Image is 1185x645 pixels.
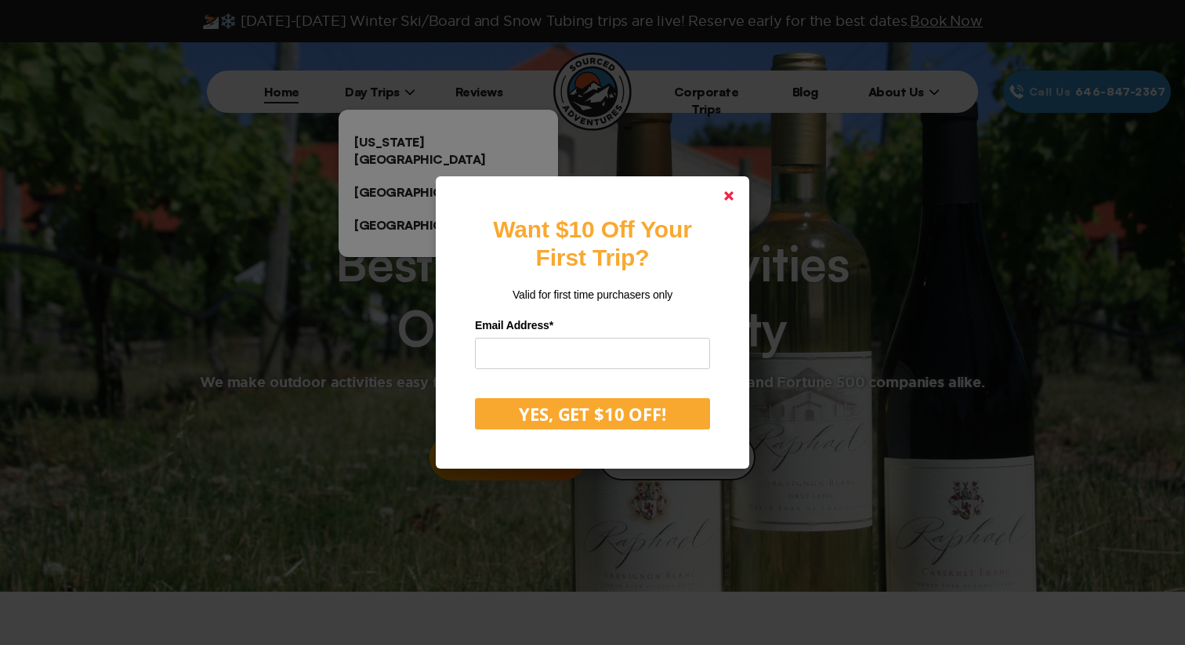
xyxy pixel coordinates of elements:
[549,319,553,332] span: Required
[475,398,710,429] button: YES, GET $10 OFF!
[475,313,710,338] label: Email Address
[710,177,748,215] a: Close
[493,216,691,270] strong: Want $10 Off Your First Trip?
[513,288,672,301] span: Valid for first time purchasers only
